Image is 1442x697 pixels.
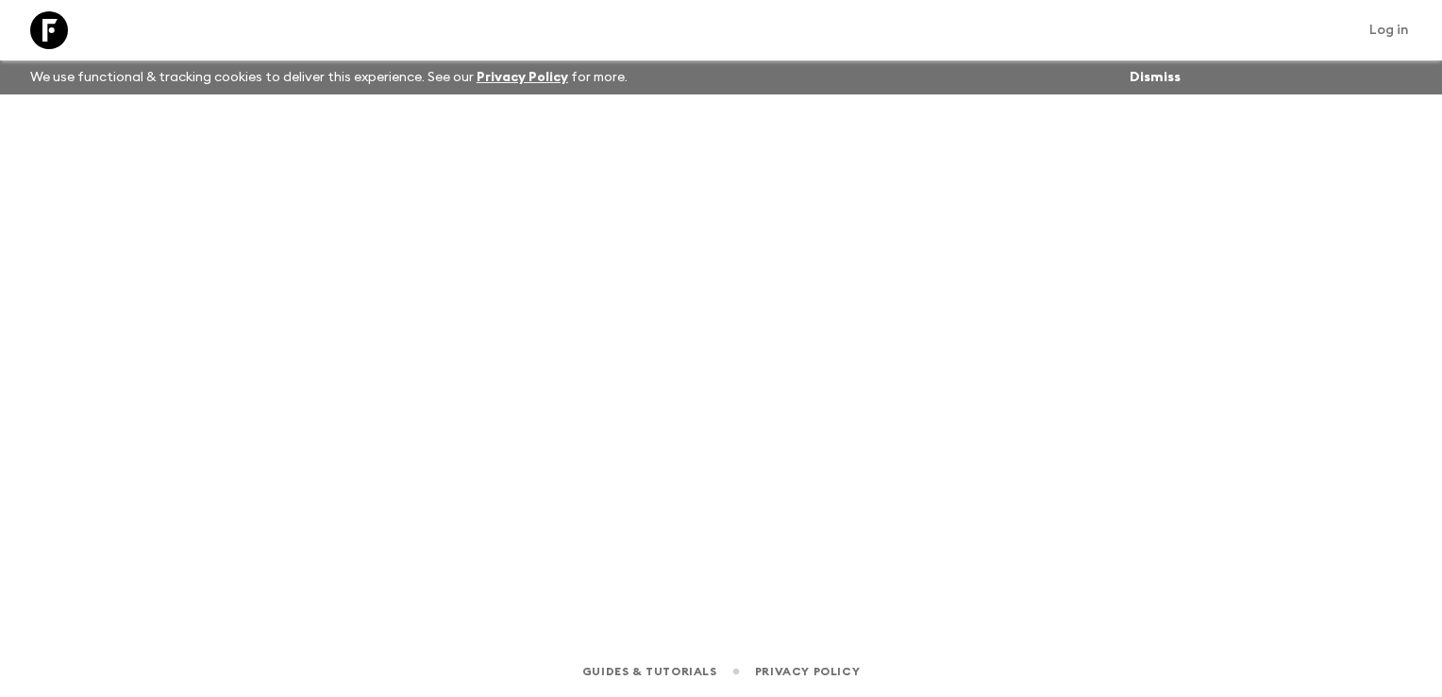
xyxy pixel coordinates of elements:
[1125,64,1185,91] button: Dismiss
[23,60,635,94] p: We use functional & tracking cookies to deliver this experience. See our for more.
[755,661,860,682] a: Privacy Policy
[582,661,717,682] a: Guides & Tutorials
[1359,17,1419,43] a: Log in
[477,71,568,84] a: Privacy Policy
